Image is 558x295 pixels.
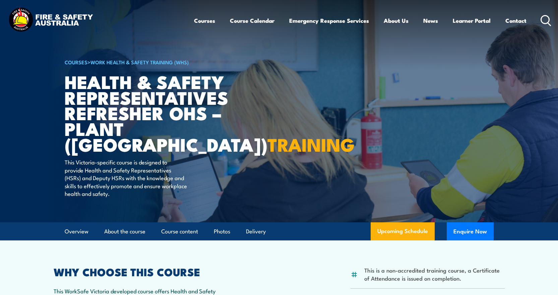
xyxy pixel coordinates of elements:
a: Contact [505,12,526,29]
a: About the course [104,223,145,240]
a: Learner Portal [453,12,491,29]
a: Course Calendar [230,12,274,29]
a: Delivery [246,223,266,240]
button: Enquire Now [447,222,494,240]
a: COURSES [65,58,87,66]
li: This is a non-accredited training course, a Certificate of Attendance is issued on completion. [364,266,505,282]
a: Courses [194,12,215,29]
h2: WHY CHOOSE THIS COURSE [54,267,249,276]
a: Course content [161,223,198,240]
a: About Us [384,12,409,29]
a: Work Health & Safety Training (WHS) [90,58,189,66]
h6: > [65,58,230,66]
a: Emergency Response Services [289,12,369,29]
a: News [423,12,438,29]
a: Overview [65,223,88,240]
a: Photos [214,223,230,240]
h1: Health & Safety Representatives Refresher OHS – Plant ([GEOGRAPHIC_DATA]) [65,74,230,152]
strong: TRAINING [267,130,355,158]
p: This Victoria-specific course is designed to provide Health and Safety Representatives (HSRs) and... [65,158,187,197]
a: Upcoming Schedule [371,222,435,240]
